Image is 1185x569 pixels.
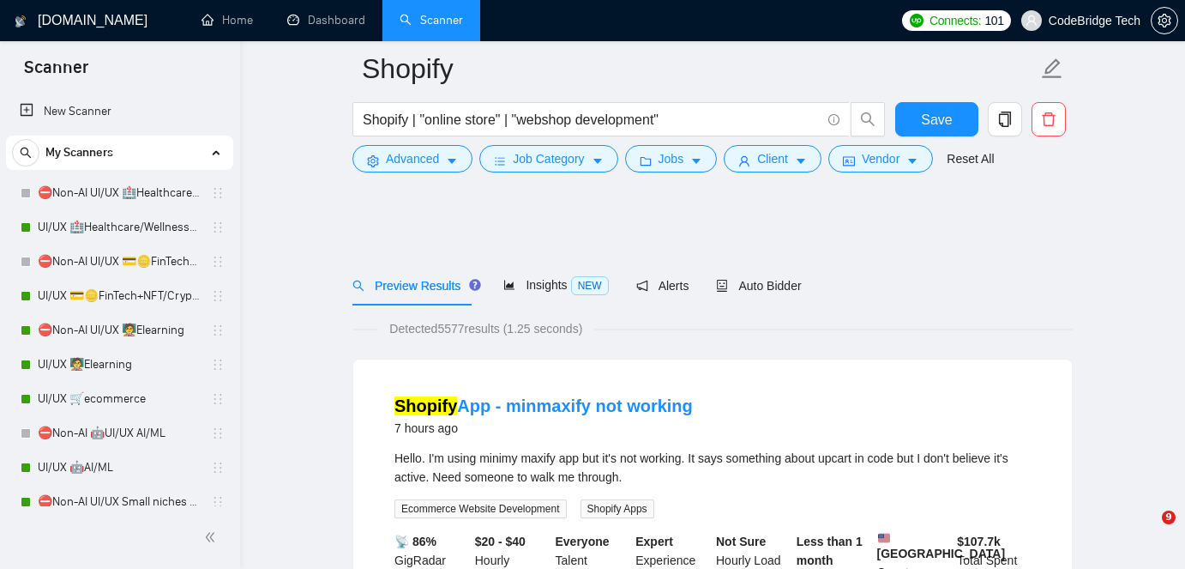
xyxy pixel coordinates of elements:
[38,416,201,451] a: ⛔Non-AI 🤖UI/UX AI/ML
[352,280,364,292] span: search
[1032,102,1066,136] button: delete
[38,382,201,416] a: UI/UX 🛒ecommerce
[625,145,718,173] button: folderJobscaret-down
[211,255,225,269] span: holder
[984,11,1003,30] span: 101
[211,289,225,303] span: holder
[446,154,458,167] span: caret-down
[394,396,457,415] mark: Shopify
[757,149,788,168] span: Client
[15,8,27,35] img: logo
[690,154,702,167] span: caret-down
[400,13,463,27] a: searchScanner
[394,499,567,518] span: Ecommerce Website Development
[38,485,201,519] a: ⛔Non-AI UI/UX Small niches 1 - Productivity/Booking,automotive, travel, social apps, dating apps
[494,154,506,167] span: bars
[503,279,515,291] span: area-chart
[38,451,201,485] a: UI/UX 🤖AI/ML
[716,280,728,292] span: robot
[921,109,952,130] span: Save
[716,279,801,293] span: Auto Bidder
[6,94,233,129] li: New Scanner
[828,145,933,173] button: idcardVendorcaret-down
[843,154,855,167] span: idcard
[45,136,113,170] span: My Scanners
[877,532,1006,560] b: [GEOGRAPHIC_DATA]
[724,145,821,173] button: userClientcaret-down
[475,535,526,548] b: $20 - $40
[394,418,693,439] div: 7 hours ago
[659,149,684,168] span: Jobs
[797,535,863,567] b: Less than 1 month
[211,324,225,337] span: holder
[211,392,225,406] span: holder
[503,278,608,292] span: Insights
[1152,14,1177,27] span: setting
[211,221,225,234] span: holder
[906,154,918,167] span: caret-down
[795,154,807,167] span: caret-down
[878,532,890,544] img: 🇺🇸
[851,112,884,127] span: search
[38,279,201,313] a: UI/UX 💳🪙FinTech+NFT/Crypto/Blockchain/Casino
[828,114,839,125] span: info-circle
[580,499,654,518] span: Shopify Apps
[38,210,201,245] a: UI/UX 🏥Healthcare/Wellness/Sports/Fitness
[13,147,39,159] span: search
[592,154,604,167] span: caret-down
[394,449,1031,487] div: Hello. I'm using minimy maxify app but it's not working. It says something about upcart in code b...
[738,154,750,167] span: user
[636,279,689,293] span: Alerts
[635,535,673,548] b: Expert
[640,154,652,167] span: folder
[211,186,225,200] span: holder
[352,279,476,293] span: Preview Results
[851,102,885,136] button: search
[716,535,766,548] b: Not Sure
[367,154,379,167] span: setting
[571,276,609,295] span: NEW
[1162,511,1176,524] span: 9
[556,535,610,548] b: Everyone
[10,55,102,91] span: Scanner
[362,47,1038,90] input: Scanner name...
[479,145,617,173] button: barsJob Categorycaret-down
[862,149,899,168] span: Vendor
[363,109,821,130] input: Search Freelance Jobs...
[1041,58,1063,80] span: edit
[895,102,978,136] button: Save
[1151,14,1178,27] a: setting
[38,313,201,348] a: ⛔Non-AI UI/UX 🧑‍🏫Elearning
[513,149,584,168] span: Job Category
[38,176,201,210] a: ⛔Non-AI UI/UX 🏥Healthcare/Wellness/Sports/Fitness
[202,13,253,27] a: homeHome
[211,427,225,440] span: holder
[467,277,483,293] div: Tooltip anchor
[636,280,648,292] span: notification
[352,145,472,173] button: settingAdvancedcaret-down
[1151,7,1178,34] button: setting
[386,149,439,168] span: Advanced
[989,112,1021,127] span: copy
[1032,112,1065,127] span: delete
[929,11,981,30] span: Connects:
[38,245,201,279] a: ⛔Non-AI UI/UX 💳🪙FinTech+NFT/Crypto/Blockchain/Casino
[947,149,994,168] a: Reset All
[38,348,201,382] a: UI/UX 🧑‍🏫Elearning
[394,535,436,548] b: 📡 86%
[1026,15,1038,27] span: user
[957,535,1001,548] b: $ 107.7k
[20,94,220,129] a: New Scanner
[211,495,225,509] span: holder
[377,319,594,338] span: Detected 5577 results (1.25 seconds)
[12,139,39,166] button: search
[394,396,693,415] a: ShopifyApp - minmaxify not working
[287,13,365,27] a: dashboardDashboard
[988,102,1022,136] button: copy
[211,358,225,372] span: holder
[211,461,225,475] span: holder
[1127,511,1168,552] iframe: Intercom live chat
[204,529,221,546] span: double-left
[910,14,923,27] img: upwork-logo.png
